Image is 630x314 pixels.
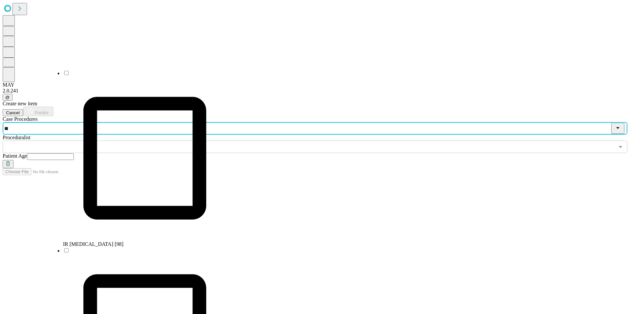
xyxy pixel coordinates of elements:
[3,116,38,122] span: Scheduled Procedure
[5,95,10,100] span: @
[63,241,124,247] span: IR [MEDICAL_DATA] [98]
[3,82,627,88] div: MAY
[3,88,627,94] div: 2.0.241
[611,123,624,134] button: Close
[3,153,27,159] span: Patient Age
[3,94,13,101] button: @
[3,101,37,106] span: Create new item
[3,135,30,140] span: Proceduralist
[616,142,625,151] button: Open
[6,110,20,115] span: Cancel
[3,109,23,116] button: Cancel
[35,110,48,115] span: Predict
[23,107,53,116] button: Predict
